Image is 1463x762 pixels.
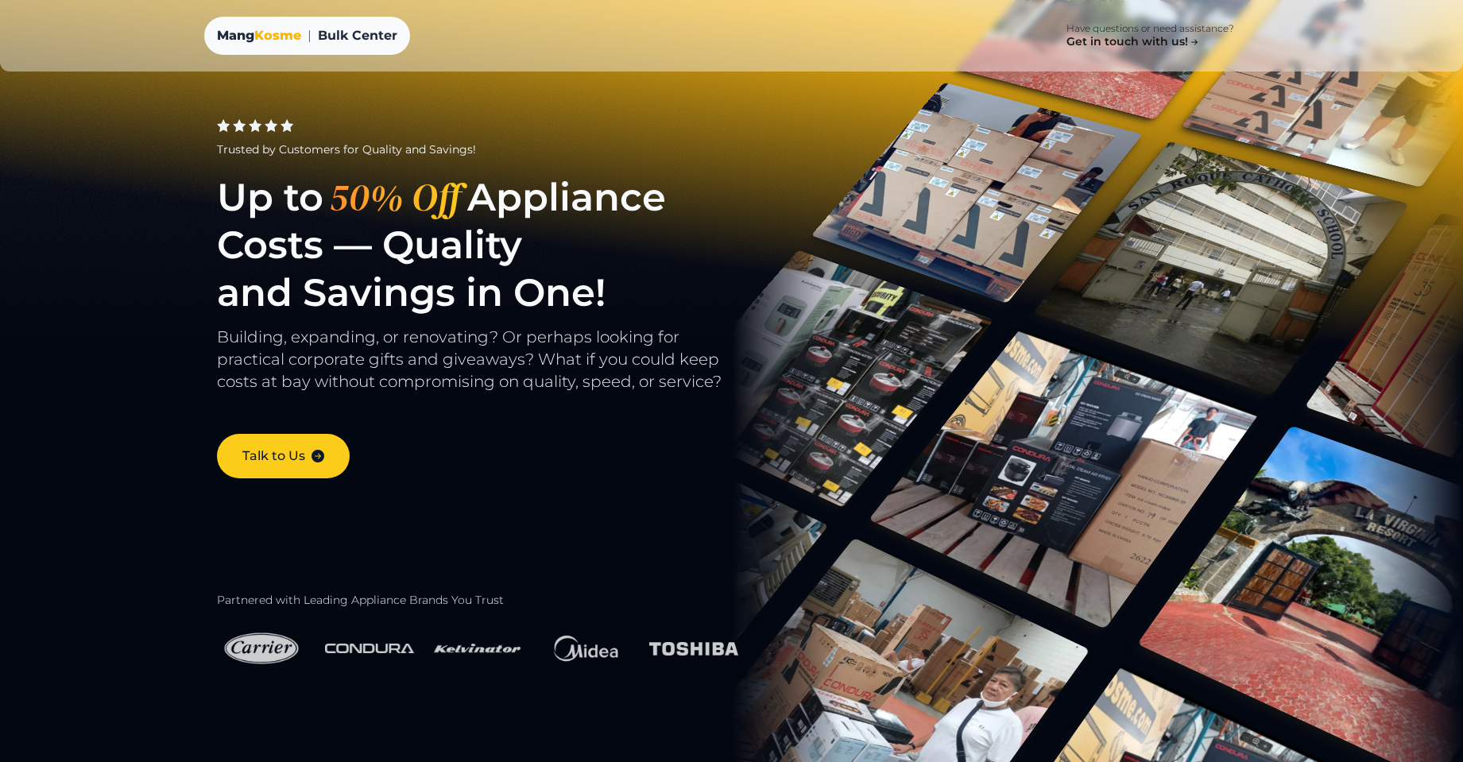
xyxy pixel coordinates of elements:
[323,173,467,221] span: 50% Off
[217,26,301,45] div: Mang
[433,621,522,676] img: Kelvinator Logo
[217,141,768,157] div: Trusted by Customers for Quality and Savings!
[325,634,414,663] img: Condura Logo
[254,28,301,43] span: Kosme
[308,26,312,45] span: |
[1066,35,1201,49] h4: Get in touch with us!
[217,621,306,676] img: Carrier Logo
[217,26,301,45] a: MangKosme
[318,26,397,45] span: Bulk Center
[217,173,768,316] h1: Up to Appliance Costs — Quality and Savings in One!
[217,594,768,608] h2: Partnered with Leading Appliance Brands You Trust
[541,621,630,676] img: Midea Logo
[1066,22,1234,35] p: Have questions or need assistance?
[217,326,768,408] p: Building, expanding, or renovating? Or perhaps looking for practical corporate gifts and giveaway...
[649,632,738,665] img: Toshiba Logo
[1041,13,1260,59] a: Have questions or need assistance? Get in touch with us!
[217,434,350,478] a: Talk to Us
